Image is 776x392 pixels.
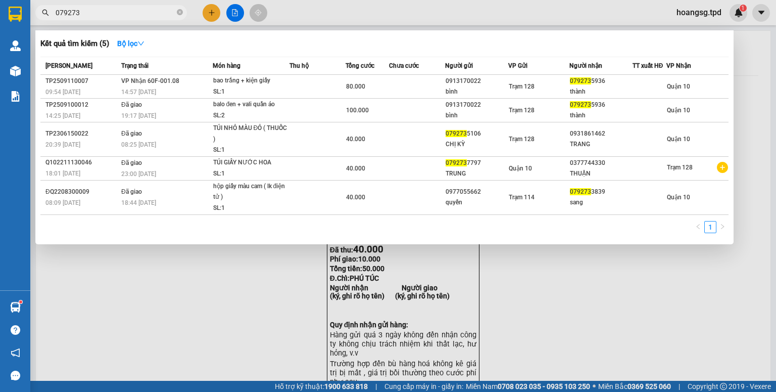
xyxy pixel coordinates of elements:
span: Trạng thái [121,62,149,69]
span: 14:57 [DATE] [121,89,156,96]
div: thành [570,86,632,97]
img: warehouse-icon [10,40,21,51]
input: Tìm tên, số ĐT hoặc mã đơn [56,7,175,18]
div: 0913170022 [446,76,508,86]
span: VP Nhận [666,62,691,69]
span: Trạm 114 [509,194,535,201]
span: 23:00 [DATE] [121,170,156,178]
span: 079273 [446,159,467,166]
span: close-circle [177,9,183,15]
li: Next Page [716,221,729,233]
div: TP2509110007 [45,76,118,86]
span: 08:09 [DATE] [45,199,80,206]
div: THUẬN [570,168,632,179]
div: 7797 [446,158,508,168]
span: VP Nhận 60F-001.08 [121,77,179,84]
span: Chưa cước [389,62,419,69]
sup: 1 [19,300,22,303]
span: 40.000 [346,194,365,201]
span: notification [11,348,20,358]
span: 09:54 [DATE] [45,89,80,96]
div: 5106 [446,128,508,139]
span: 079273 [570,101,591,108]
img: logo-vxr [9,7,22,22]
span: right [719,224,725,230]
div: balo đen + vali quần áo [213,99,289,110]
button: Bộ lọcdown [109,35,153,52]
div: TÚI NHỎ MÀU ĐỎ ( THUỐC ) [213,123,289,145]
div: bao trắng + kiện giấy [213,75,289,86]
div: ĐQ2208300009 [45,187,118,197]
span: Trạm 128 [509,136,535,143]
div: SL: 2 [213,110,289,121]
div: SL: 1 [213,168,289,180]
span: Món hàng [213,62,240,69]
span: 18:44 [DATE] [121,199,156,206]
span: [PERSON_NAME] [45,62,92,69]
div: quyền [446,197,508,208]
div: CHỊ KỲ [446,139,508,150]
div: SL: 1 [213,145,289,156]
div: bình [446,86,508,97]
span: Người gửi [445,62,473,69]
div: Q102211130046 [45,157,118,168]
a: 1 [705,222,716,233]
span: 40.000 [346,136,365,143]
span: Trạm 128 [509,83,535,90]
div: TP2306150022 [45,128,118,139]
h3: Kết quả tìm kiếm ( 5 ) [40,38,109,49]
div: thành [570,110,632,121]
span: 80.000 [346,83,365,90]
span: Trạm 128 [509,107,535,114]
button: left [692,221,704,233]
span: Quận 10 [667,83,690,90]
div: SL: 1 [213,86,289,98]
div: TP2509100012 [45,100,118,110]
div: bình [446,110,508,121]
div: 0377744330 [570,158,632,168]
span: TT xuất HĐ [633,62,663,69]
img: solution-icon [10,91,21,102]
div: 0931861462 [570,128,632,139]
span: close-circle [177,8,183,18]
span: 14:25 [DATE] [45,112,80,119]
span: VP Gửi [508,62,527,69]
span: 079273 [570,188,591,195]
span: 100.000 [346,107,369,114]
span: Người nhận [569,62,602,69]
span: message [11,371,20,380]
div: hộp giấy màu cam ( lk điện tử ) [213,181,289,203]
span: 18:01 [DATE] [45,170,80,177]
div: 3839 [570,187,632,197]
span: left [695,224,701,230]
li: 1 [704,221,716,233]
div: TÚI GIẤY NƯỚC HOA [213,157,289,168]
span: Quận 10 [667,107,690,114]
span: down [137,40,144,47]
span: plus-circle [717,162,728,173]
img: warehouse-icon [10,302,21,313]
span: search [42,9,49,16]
strong: Bộ lọc [117,39,144,48]
span: Quận 10 [667,136,690,143]
span: Đã giao [121,188,142,195]
div: 5936 [570,100,632,110]
span: 20:39 [DATE] [45,141,80,148]
span: Đã giao [121,159,142,166]
div: 0977055662 [446,187,508,197]
span: Trạm 128 [667,164,693,171]
div: sang [570,197,632,208]
div: TRUNG [446,168,508,179]
span: Đã giao [121,101,142,108]
div: 0913170022 [446,100,508,110]
button: right [716,221,729,233]
span: Quận 10 [509,165,532,172]
span: Quận 10 [667,194,690,201]
span: 19:17 [DATE] [121,112,156,119]
div: 5936 [570,76,632,86]
span: Thu hộ [289,62,309,69]
li: Previous Page [692,221,704,233]
div: SL: 1 [213,203,289,214]
span: Đã giao [121,130,142,137]
span: 40.000 [346,165,365,172]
